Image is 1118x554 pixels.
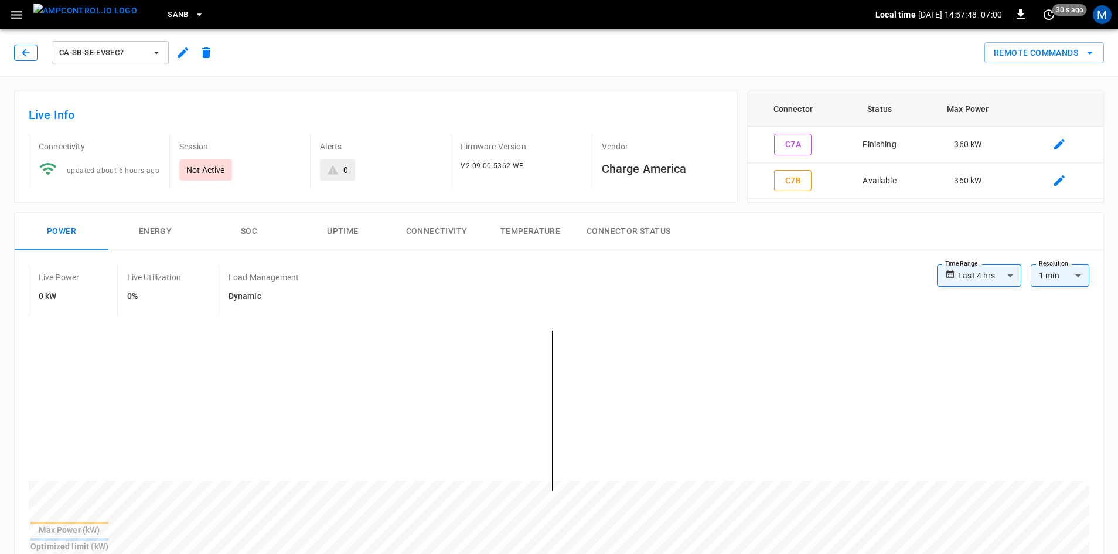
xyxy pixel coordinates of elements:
div: profile-icon [1093,5,1112,24]
span: ca-sb-se-evseC7 [59,46,146,60]
p: Firmware Version [461,141,582,152]
table: connector table [748,91,1103,199]
p: Not Active [186,164,225,176]
button: C7B [774,170,812,192]
span: V2.09.00.5362.WE [461,162,523,170]
span: 30 s ago [1052,4,1087,16]
p: [DATE] 14:57:48 -07:00 [918,9,1002,21]
td: Finishing [839,127,921,163]
button: Connectivity [390,213,483,250]
button: Remote Commands [984,42,1104,64]
button: SanB [163,4,209,26]
p: Connectivity [39,141,160,152]
td: 360 kW [921,127,1015,163]
th: Connector [748,91,839,127]
label: Resolution [1039,259,1068,268]
th: Status [839,91,921,127]
h6: 0% [127,290,181,303]
button: Temperature [483,213,577,250]
div: 0 [343,164,348,176]
h6: Dynamic [229,290,299,303]
h6: Charge America [602,159,723,178]
h6: Live Info [29,106,723,124]
p: Live Power [39,271,80,283]
td: Available [839,163,921,199]
button: C7A [774,134,812,155]
div: Last 4 hrs [958,264,1021,287]
button: Energy [108,213,202,250]
div: 1 min [1031,264,1089,287]
img: ampcontrol.io logo [33,4,137,18]
th: Max Power [921,91,1015,127]
td: 360 kW [921,163,1015,199]
button: ca-sb-se-evseC7 [52,41,169,64]
p: Session [179,141,301,152]
h6: 0 kW [39,290,80,303]
p: Alerts [320,141,441,152]
p: Vendor [602,141,723,152]
button: set refresh interval [1039,5,1058,24]
div: remote commands options [984,42,1104,64]
button: SOC [202,213,296,250]
span: SanB [168,8,189,22]
p: Local time [875,9,916,21]
p: Load Management [229,271,299,283]
label: Time Range [945,259,978,268]
span: updated about 6 hours ago [67,166,159,175]
button: Connector Status [577,213,680,250]
button: Power [15,213,108,250]
p: Live Utilization [127,271,181,283]
button: Uptime [296,213,390,250]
